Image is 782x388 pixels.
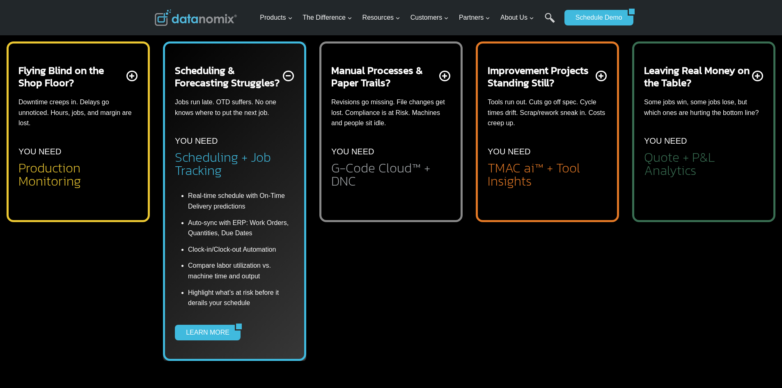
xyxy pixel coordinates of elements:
span: Partners [459,12,490,23]
span: Customers [410,12,449,23]
h2: Scheduling & Forecasting Struggles? [175,64,281,89]
li: Compare labor utilization vs. machine time and output [188,257,294,284]
h2: Scheduling + Job Tracking [175,151,294,177]
span: About Us [500,12,534,23]
li: Real-time schedule with On-Time Delivery predictions [188,191,294,214]
span: Last Name [185,0,211,8]
h2: Improvement Projects Standing Still? [488,64,594,89]
h2: TMAC ai™ + Tool Insights [488,161,607,188]
p: Revisions go missing. File changes get lost. Compliance is at Risk. Machines and people sit idle. [331,97,451,129]
p: YOU NEED [331,145,374,158]
a: Schedule Demo [564,10,628,25]
a: Privacy Policy [112,183,138,189]
h2: Quote + P&L Analytics [644,151,764,177]
li: Auto-sync with ERP: Work Orders, Quantities, Due Dates [188,215,294,241]
p: Downtime creeps in. Delays go unnoticed. Hours, jobs, and margin are lost. [18,97,138,129]
h2: Production Monitoring [18,161,138,188]
nav: Primary Navigation [257,5,560,31]
span: Products [260,12,292,23]
img: Datanomix [155,9,237,26]
p: Some jobs win, some jobs lose, but which ones are hurting the bottom line? [644,97,764,118]
iframe: Popup CTA [4,243,136,384]
a: Search [545,13,555,31]
h2: G-Code Cloud™ + DNC [331,161,451,188]
p: YOU NEED [488,145,530,158]
span: Phone number [185,34,222,41]
p: Jobs run late. OTD suffers. No one knows where to put the next job. [175,97,294,118]
span: The Difference [303,12,352,23]
li: Clock-in/Clock-out Automation [188,241,294,258]
a: Terms [92,183,104,189]
h2: Flying Blind on the Shop Floor? [18,64,125,89]
span: State/Region [185,101,216,109]
span: Resources [362,12,400,23]
h2: Leaving Real Money on the Table? [644,64,750,89]
p: YOU NEED [18,145,61,158]
p: YOU NEED [175,134,218,147]
h2: Manual Processes & Paper Trails? [331,64,438,89]
p: Tools run out. Cuts go off spec. Cycle times drift. Scrap/rework sneak in. Costs creep up. [488,97,607,129]
a: LEARN MORE [175,325,235,340]
p: YOU NEED [644,134,687,147]
li: Highlight what’s at risk before it derails your schedule [188,285,294,308]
